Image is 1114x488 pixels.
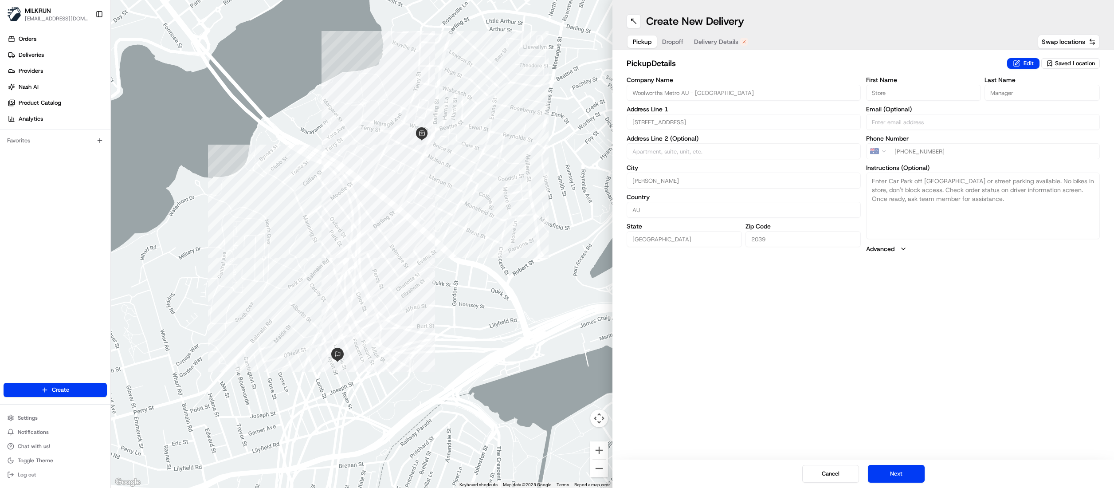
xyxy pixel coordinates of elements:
[627,223,742,229] label: State
[745,223,861,229] label: Zip Code
[113,476,142,488] a: Open this area in Google Maps (opens a new window)
[1041,57,1100,70] button: Saved Location
[4,454,107,467] button: Toggle Theme
[662,37,683,46] span: Dropoff
[4,96,110,110] a: Product Catalog
[4,32,110,46] a: Orders
[574,482,610,487] a: Report a map error
[985,77,1100,83] label: Last Name
[1042,37,1085,46] span: Swap locations
[4,412,107,424] button: Settings
[866,85,981,101] input: Enter first name
[1055,59,1095,67] span: Saved Location
[18,414,38,421] span: Settings
[19,51,44,59] span: Deliveries
[627,173,861,189] input: Enter city
[866,77,981,83] label: First Name
[627,85,861,101] input: Enter company name
[557,482,569,487] a: Terms (opens in new tab)
[646,14,744,28] h1: Create New Delivery
[503,482,551,487] span: Map data ©2025 Google
[627,143,861,159] input: Apartment, suite, unit, etc.
[627,165,861,171] label: City
[4,468,107,481] button: Log out
[19,35,36,43] span: Orders
[627,202,861,218] input: Enter country
[1038,35,1100,49] button: Swap locations
[627,77,861,83] label: Company Name
[19,99,61,107] span: Product Catalog
[627,194,861,200] label: Country
[590,409,608,427] button: Map camera controls
[113,476,142,488] img: Google
[866,244,1100,253] button: Advanced
[627,57,1002,70] h2: pickup Details
[802,465,859,483] button: Cancel
[18,471,36,478] span: Log out
[590,460,608,477] button: Zoom out
[866,173,1100,239] textarea: Enter Car Park off [GEOGRAPHIC_DATA] or street parking available. No bikes in store, don't block ...
[18,429,49,436] span: Notifications
[866,244,894,253] label: Advanced
[18,443,50,450] span: Chat with us!
[25,15,88,22] button: [EMAIL_ADDRESS][DOMAIN_NAME]
[7,7,21,21] img: MILKRUN
[868,465,925,483] button: Next
[4,134,107,148] div: Favorites
[866,114,1100,130] input: Enter email address
[866,135,1100,142] label: Phone Number
[590,441,608,459] button: Zoom in
[18,457,53,464] span: Toggle Theme
[633,37,651,46] span: Pickup
[627,114,861,130] input: Enter address
[25,6,51,15] button: MILKRUN
[19,115,43,123] span: Analytics
[866,165,1100,171] label: Instructions (Optional)
[694,37,738,46] span: Delivery Details
[4,4,92,25] button: MILKRUNMILKRUN[EMAIL_ADDRESS][DOMAIN_NAME]
[4,64,110,78] a: Providers
[459,482,498,488] button: Keyboard shortcuts
[4,112,110,126] a: Analytics
[627,135,861,142] label: Address Line 2 (Optional)
[985,85,1100,101] input: Enter last name
[19,83,39,91] span: Nash AI
[4,440,107,453] button: Chat with us!
[627,106,861,112] label: Address Line 1
[4,80,110,94] a: Nash AI
[745,231,861,247] input: Enter zip code
[4,383,107,397] button: Create
[1007,58,1039,69] button: Edit
[627,231,742,247] input: Enter state
[4,426,107,438] button: Notifications
[889,143,1100,159] input: Enter phone number
[52,386,69,394] span: Create
[19,67,43,75] span: Providers
[4,48,110,62] a: Deliveries
[866,106,1100,112] label: Email (Optional)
